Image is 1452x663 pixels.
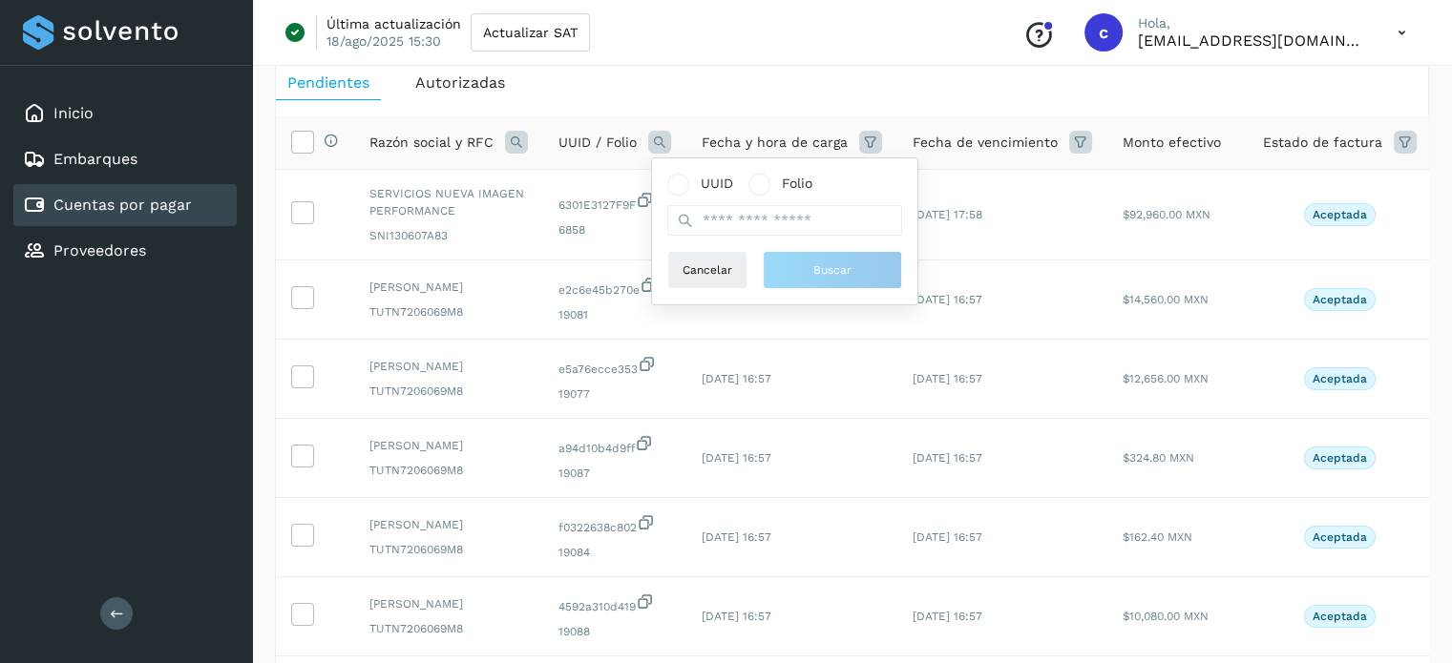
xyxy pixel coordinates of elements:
[369,595,528,612] span: [PERSON_NAME]
[1313,530,1367,544] p: Aceptada
[558,221,671,238] span: 6858
[558,465,671,482] span: 19087
[369,516,528,533] span: [PERSON_NAME]
[913,293,982,306] span: [DATE] 16:57
[369,133,494,153] span: Razón social y RFC
[13,138,237,180] div: Embarques
[326,15,461,32] p: Última actualización
[913,208,982,221] span: [DATE] 17:58
[53,104,94,122] a: Inicio
[369,462,528,479] span: TUTN7206069M8
[1123,372,1209,385] span: $12,656.00 MXN
[13,230,237,272] div: Proveedores
[13,93,237,135] div: Inicio
[702,530,771,544] span: [DATE] 16:57
[913,530,982,544] span: [DATE] 16:57
[558,385,671,403] span: 19077
[53,196,192,214] a: Cuentas por pagar
[1138,15,1367,31] p: Hola,
[558,355,671,378] span: e5a76ecce353
[369,185,528,219] span: SERVICIOS NUEVA IMAGEN PERFORMANCE
[13,184,237,226] div: Cuentas por pagar
[1313,451,1367,465] p: Aceptada
[369,437,528,454] span: [PERSON_NAME]
[558,513,671,536] span: f0322638c802
[1123,133,1221,153] span: Monto efectivo
[1123,208,1210,221] span: $92,960.00 MXN
[483,26,578,39] span: Actualizar SAT
[913,372,982,385] span: [DATE] 16:57
[558,434,671,457] span: a94d10b4d9ff
[1313,372,1367,385] p: Aceptada
[558,276,671,299] span: e2c6e45b270e
[287,73,369,92] span: Pendientes
[1313,208,1367,221] p: Aceptada
[1123,451,1194,465] span: $324.80 MXN
[913,610,982,623] span: [DATE] 16:57
[702,133,848,153] span: Fecha y hora de carga
[53,241,146,259] a: Proveedores
[1138,31,1367,50] p: cxp1@53cargo.com
[558,133,637,153] span: UUID / Folio
[702,451,771,465] span: [DATE] 16:57
[326,32,441,50] p: 18/ago/2025 15:30
[369,620,528,637] span: TUTN7206069M8
[471,13,590,52] button: Actualizar SAT
[415,73,505,92] span: Autorizadas
[369,541,528,558] span: TUTN7206069M8
[558,191,671,214] span: 6301E3127F9F
[702,610,771,623] span: [DATE] 16:57
[1123,293,1209,306] span: $14,560.00 MXN
[702,372,771,385] span: [DATE] 16:57
[1313,610,1367,623] p: Aceptada
[913,451,982,465] span: [DATE] 16:57
[1313,293,1367,306] p: Aceptada
[369,358,528,375] span: [PERSON_NAME]
[558,623,671,640] span: 19088
[369,383,528,400] span: TUTN7206069M8
[558,306,671,323] span: 19081
[913,133,1058,153] span: Fecha de vencimiento
[369,303,528,321] span: TUTN7206069M8
[558,592,671,615] span: 4592a310d419
[558,544,671,561] span: 19084
[1123,610,1209,623] span: $10,080.00 MXN
[369,279,528,296] span: [PERSON_NAME]
[369,227,528,244] span: SNI130607A83
[1263,133,1382,153] span: Estado de factura
[53,150,137,168] a: Embarques
[1123,530,1192,544] span: $162.40 MXN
